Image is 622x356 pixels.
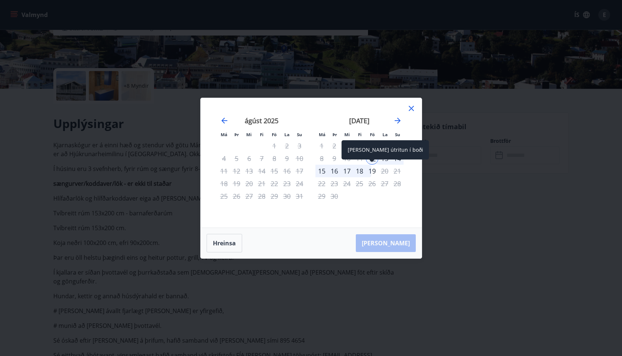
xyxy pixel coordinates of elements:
[366,140,378,152] td: Not available. föstudagur, 5. september 2025
[328,165,341,177] td: Choose þriðjudagur, 16. september 2025 as your check-out date. It’s available.
[382,132,388,137] small: La
[268,190,281,202] td: Not available. föstudagur, 29. ágúst 2025
[243,165,255,177] td: Not available. miðvikudagur, 13. ágúst 2025
[230,190,243,202] td: Not available. þriðjudagur, 26. ágúst 2025
[341,152,353,165] td: Not available. miðvikudagur, 10. september 2025
[315,165,328,177] div: 15
[393,116,402,125] div: Move forward to switch to the next month.
[218,177,230,190] td: Not available. mánudagur, 18. ágúst 2025
[281,152,293,165] td: Not available. laugardagur, 9. ágúst 2025
[319,132,325,137] small: Má
[210,107,413,219] div: Calendar
[366,165,378,177] div: Aðeins útritun í boði
[255,165,268,177] td: Not available. fimmtudagur, 14. ágúst 2025
[332,132,337,137] small: Þr
[328,152,341,165] td: Not available. þriðjudagur, 9. september 2025
[370,132,375,137] small: Fö
[281,165,293,177] td: Not available. laugardagur, 16. ágúst 2025
[315,165,328,177] td: Choose mánudagur, 15. september 2025 as your check-out date. It’s available.
[378,177,391,190] td: Not available. laugardagur, 27. september 2025
[293,190,306,202] td: Not available. sunnudagur, 31. ágúst 2025
[353,165,366,177] div: 18
[328,140,341,152] td: Not available. þriðjudagur, 2. september 2025
[378,140,391,152] td: Not available. laugardagur, 6. september 2025
[218,165,230,177] td: Not available. mánudagur, 11. ágúst 2025
[341,165,353,177] div: 17
[221,132,227,137] small: Má
[230,152,243,165] td: Not available. þriðjudagur, 5. ágúst 2025
[268,177,281,190] td: Not available. föstudagur, 22. ágúst 2025
[353,165,366,177] td: Choose fimmtudagur, 18. september 2025 as your check-out date. It’s available.
[349,116,369,125] strong: [DATE]
[344,132,350,137] small: Mi
[328,190,341,202] td: Not available. þriðjudagur, 30. september 2025
[341,165,353,177] td: Choose miðvikudagur, 17. september 2025 as your check-out date. It’s available.
[366,165,378,177] td: Choose föstudagur, 19. september 2025 as your check-out date. It’s available.
[255,190,268,202] td: Not available. fimmtudagur, 28. ágúst 2025
[391,140,404,152] td: Not available. sunnudagur, 7. september 2025
[207,234,242,252] button: Hreinsa
[246,132,252,137] small: Mi
[328,165,341,177] div: 16
[234,132,239,137] small: Þr
[218,152,230,165] td: Not available. mánudagur, 4. ágúst 2025
[230,165,243,177] td: Not available. þriðjudagur, 12. ágúst 2025
[391,177,404,190] td: Not available. sunnudagur, 28. september 2025
[341,140,353,152] td: Not available. miðvikudagur, 3. september 2025
[284,132,290,137] small: La
[328,177,341,190] td: Not available. þriðjudagur, 23. september 2025
[268,140,281,152] td: Not available. föstudagur, 1. ágúst 2025
[353,140,366,152] td: Not available. fimmtudagur, 4. september 2025
[243,152,255,165] td: Not available. miðvikudagur, 6. ágúst 2025
[315,190,328,202] td: Not available. mánudagur, 29. september 2025
[342,140,429,159] div: [PERSON_NAME] útritun í boði
[353,177,366,190] td: Not available. fimmtudagur, 25. september 2025
[378,165,391,177] td: Not available. laugardagur, 20. september 2025
[268,152,281,165] td: Not available. föstudagur, 8. ágúst 2025
[293,177,306,190] td: Not available. sunnudagur, 24. ágúst 2025
[230,177,243,190] td: Not available. þriðjudagur, 19. ágúst 2025
[391,165,404,177] td: Not available. sunnudagur, 21. september 2025
[293,165,306,177] td: Not available. sunnudagur, 17. ágúst 2025
[243,177,255,190] td: Not available. miðvikudagur, 20. ágúst 2025
[358,132,362,137] small: Fi
[255,152,268,165] td: Not available. fimmtudagur, 7. ágúst 2025
[315,177,328,190] td: Not available. mánudagur, 22. september 2025
[395,132,400,137] small: Su
[315,152,328,165] td: Not available. mánudagur, 8. september 2025
[297,132,302,137] small: Su
[341,177,353,190] td: Not available. miðvikudagur, 24. september 2025
[293,140,306,152] td: Not available. sunnudagur, 3. ágúst 2025
[243,190,255,202] td: Not available. miðvikudagur, 27. ágúst 2025
[281,177,293,190] td: Not available. laugardagur, 23. ágúst 2025
[315,140,328,152] td: Not available. mánudagur, 1. september 2025
[293,152,306,165] td: Not available. sunnudagur, 10. ágúst 2025
[366,177,378,190] td: Not available. föstudagur, 26. september 2025
[268,165,281,177] td: Not available. föstudagur, 15. ágúst 2025
[218,190,230,202] td: Not available. mánudagur, 25. ágúst 2025
[220,116,229,125] div: Move backward to switch to the previous month.
[245,116,278,125] strong: ágúst 2025
[272,132,277,137] small: Fö
[255,177,268,190] td: Not available. fimmtudagur, 21. ágúst 2025
[281,140,293,152] td: Not available. laugardagur, 2. ágúst 2025
[260,132,264,137] small: Fi
[281,190,293,202] td: Not available. laugardagur, 30. ágúst 2025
